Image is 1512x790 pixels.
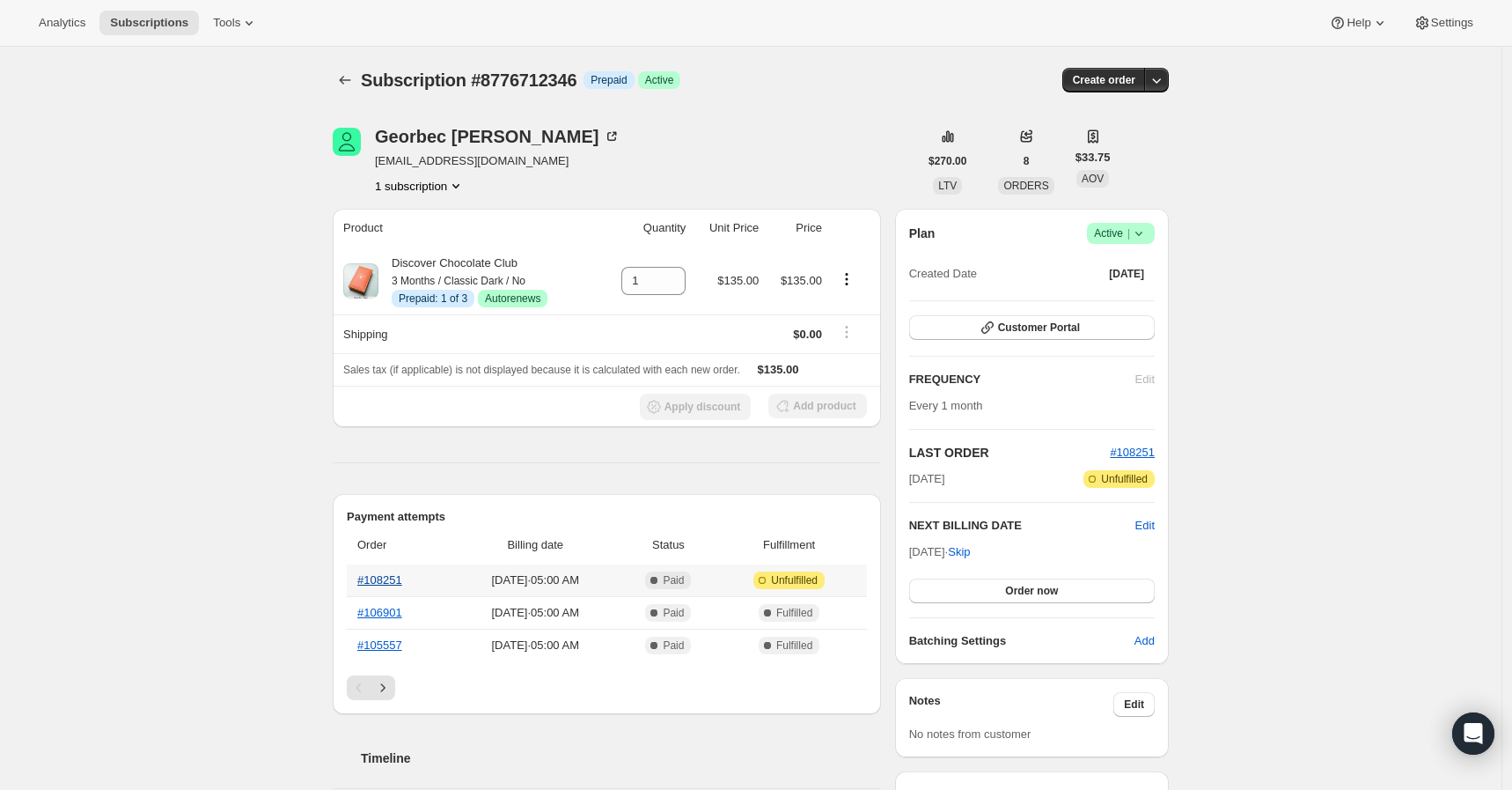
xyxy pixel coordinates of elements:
span: Paid [663,606,684,620]
button: Next [371,676,395,700]
button: Subscriptions [99,11,199,35]
span: Subscriptions [110,16,188,30]
span: [DATE] · 05:00 AM [456,604,614,622]
span: $135.00 [758,363,799,376]
span: Create order [1073,73,1135,87]
span: $135.00 [717,274,759,287]
div: Georbec [PERSON_NAME] [375,128,620,145]
span: Tools [213,16,240,30]
span: Unfulfilled [771,573,818,587]
button: Subscriptions [333,68,357,92]
span: [DATE] [1109,267,1144,281]
button: Edit [1113,692,1155,717]
span: [DATE] · 05:00 AM [456,572,614,589]
small: 3 Months / Classic Dark / No [392,275,525,287]
button: Add [1124,627,1165,655]
span: $135.00 [781,274,822,287]
div: Discover Chocolate Club [378,255,547,307]
span: LTV [938,180,957,192]
button: [DATE] [1098,262,1155,286]
span: Sales tax (if applicable) is not displayed because it is calculated with each new order. [343,364,740,376]
span: [EMAIL_ADDRESS][DOMAIN_NAME] [375,152,620,170]
button: Help [1318,11,1398,35]
h6: Batching Settings [909,632,1134,650]
span: [DATE] · [909,545,971,558]
span: $33.75 [1075,149,1111,166]
span: $270.00 [928,154,966,168]
h2: NEXT BILLING DATE [909,517,1135,535]
button: Shipping actions [833,322,861,342]
button: 8 [1013,149,1040,174]
span: Customer Portal [998,321,1080,335]
button: $270.00 [918,149,977,174]
button: Edit [1135,517,1155,535]
th: Shipping [333,314,600,353]
span: 8 [1024,154,1030,168]
span: Fulfilled [776,639,812,653]
span: Edit [1124,698,1144,712]
span: Georbec Ammon [333,128,361,156]
span: [DATE] · 05:00 AM [456,637,614,654]
span: Active [645,73,674,87]
nav: Pagination [347,676,867,700]
button: Product actions [833,269,861,289]
span: Every 1 month [909,399,983,412]
span: AOV [1082,173,1104,185]
img: product img [343,263,378,299]
span: Fulfillment [723,536,856,554]
span: Order now [1005,584,1058,598]
button: Analytics [28,11,96,35]
th: Price [764,209,827,247]
span: Prepaid: 1 of 3 [399,292,467,306]
button: #108251 [1110,444,1155,461]
span: Paid [663,639,684,653]
div: Open Intercom Messenger [1452,712,1494,755]
button: Customer Portal [909,315,1155,340]
span: Status [625,536,711,554]
h2: FREQUENCY [909,371,1135,388]
span: Autorenews [485,292,540,306]
span: Fulfilled [776,606,812,620]
span: Created Date [909,265,977,283]
h3: Notes [909,692,1114,717]
button: Skip [937,538,980,566]
h2: Timeline [361,749,881,767]
button: Order now [909,579,1155,603]
th: Order [347,526,451,565]
button: Create order [1062,68,1146,92]
span: Analytics [39,16,85,30]
span: Billing date [456,536,614,554]
th: Quantity [600,209,691,247]
th: Unit Price [691,209,764,247]
span: Settings [1431,16,1473,30]
span: [DATE] [909,470,945,488]
a: #106901 [357,606,402,619]
a: #108251 [1110,446,1155,459]
h2: Payment attempts [347,508,867,526]
span: | [1127,226,1130,240]
span: Paid [663,573,684,587]
h2: LAST ORDER [909,444,1111,461]
span: $0.00 [793,328,822,341]
a: #105557 [357,639,402,652]
span: Prepaid [591,73,627,87]
a: #108251 [357,573,402,587]
span: Help [1347,16,1370,30]
span: Unfulfilled [1101,472,1148,486]
span: Add [1134,632,1155,650]
button: Settings [1403,11,1484,35]
span: Skip [948,543,970,561]
button: Product actions [375,177,465,195]
span: ORDERS [1003,180,1048,192]
th: Product [333,209,600,247]
span: Active [1094,225,1148,242]
span: Subscription #8776712346 [361,70,576,90]
span: No notes from customer [909,727,1031,741]
button: Tools [202,11,268,35]
h2: Plan [909,225,936,242]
